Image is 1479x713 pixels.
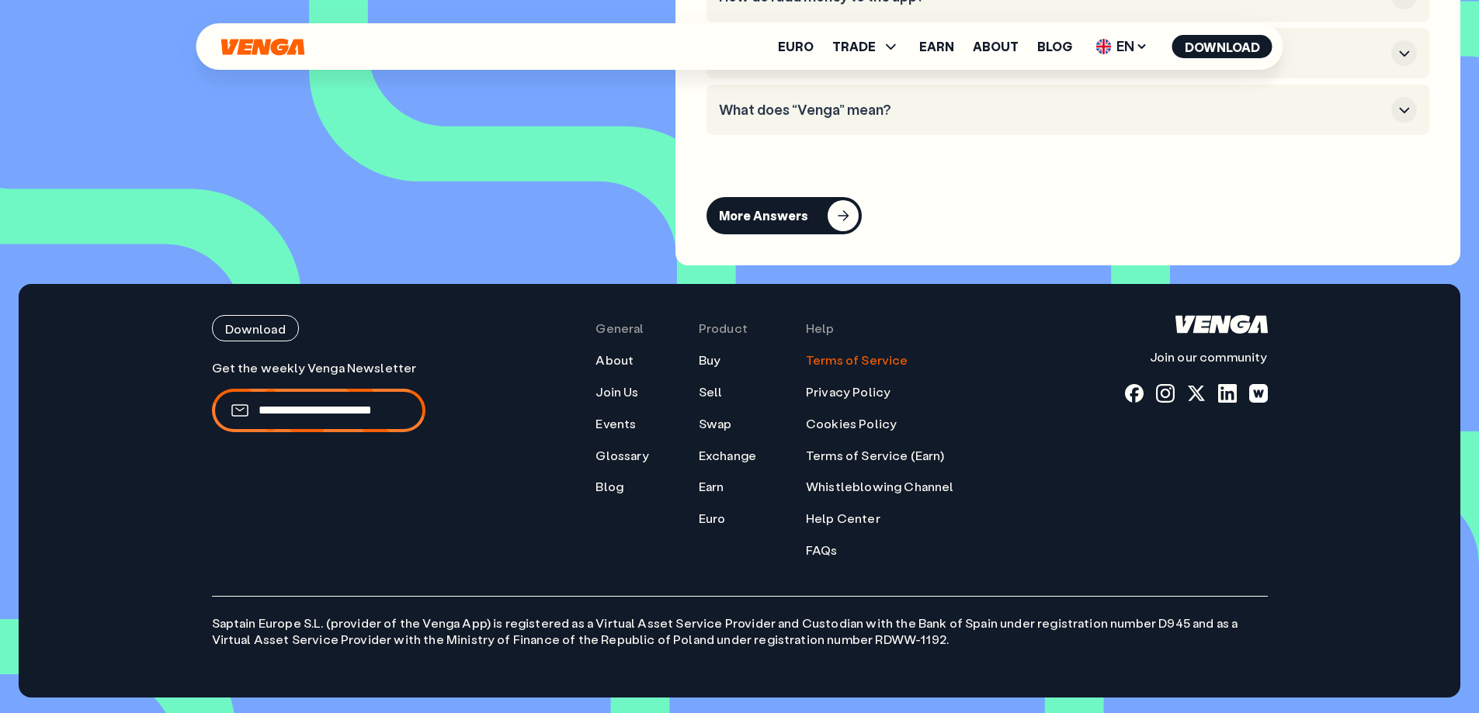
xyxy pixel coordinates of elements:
[719,208,808,223] div: More Answers
[595,320,644,337] span: General
[699,448,756,464] a: Exchange
[719,102,1385,119] h3: What does “Venga” mean?
[699,352,720,369] a: Buy
[699,479,724,495] a: Earn
[1175,315,1268,334] svg: Home
[212,360,425,376] p: Get the weekly Venga Newsletter
[595,352,634,369] a: About
[719,97,1417,123] button: What does “Venga” mean?
[699,416,732,432] a: Swap
[1096,39,1112,54] img: flag-uk
[595,479,623,495] a: Blog
[595,416,636,432] a: Events
[220,38,307,56] svg: Home
[806,416,897,432] a: Cookies Policy
[212,315,299,341] button: Download
[806,448,944,464] a: Terms of Service (Earn)
[806,511,880,527] a: Help Center
[973,40,1019,53] a: About
[212,315,425,341] a: Download
[699,384,723,400] a: Sell
[806,542,838,559] a: FAQs
[1172,35,1272,58] button: Download
[1037,40,1072,53] a: Blog
[1187,384,1206,403] a: x
[919,40,954,53] a: Earn
[1249,384,1268,403] a: warpcast
[1218,384,1237,403] a: linkedin
[212,596,1268,648] p: Saptain Europe S.L. (provider of the Venga App) is registered as a Virtual Asset Service Provider...
[595,384,638,400] a: Join Us
[832,37,901,56] span: TRADE
[707,197,862,234] button: More Answers
[699,320,748,337] span: Product
[699,511,726,527] a: Euro
[778,40,814,53] a: Euro
[1156,384,1175,403] a: instagram
[1091,34,1154,59] span: EN
[1125,349,1268,365] p: Join our community
[1125,384,1144,403] a: fb
[806,352,908,369] a: Terms of Service
[806,320,835,337] span: Help
[806,479,954,495] a: Whistleblowing Channel
[832,40,876,53] span: TRADE
[595,448,648,464] a: Glossary
[806,384,891,400] a: Privacy Policy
